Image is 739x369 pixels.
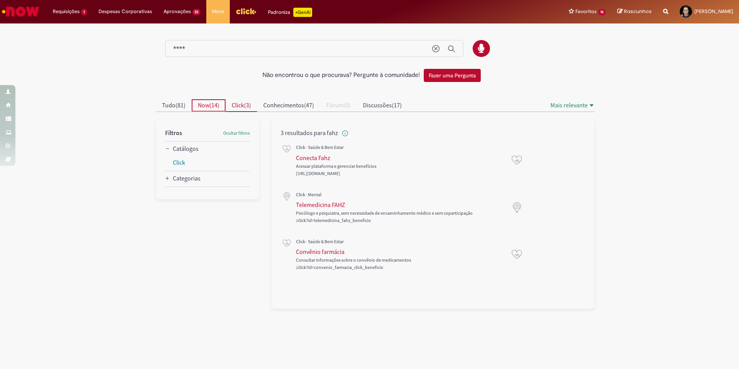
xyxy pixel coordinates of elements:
span: Aprovações [164,8,191,15]
span: 33 [192,9,201,15]
p: +GenAi [293,8,312,17]
span: 16 [598,9,606,15]
span: 1 [81,9,87,15]
a: Rascunhos [617,8,652,15]
div: Padroniza [268,8,312,17]
span: Requisições [53,8,80,15]
button: Fazer uma Pergunta [424,69,481,82]
span: Despesas Corporativas [99,8,152,15]
span: More [212,8,224,15]
img: ServiceNow [1,4,40,19]
span: [PERSON_NAME] [694,8,733,15]
img: click_logo_yellow_360x200.png [236,5,256,17]
h2: Não encontrou o que procurava? Pergunte à comunidade! [262,72,420,79]
span: Rascunhos [624,8,652,15]
span: Favoritos [575,8,597,15]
